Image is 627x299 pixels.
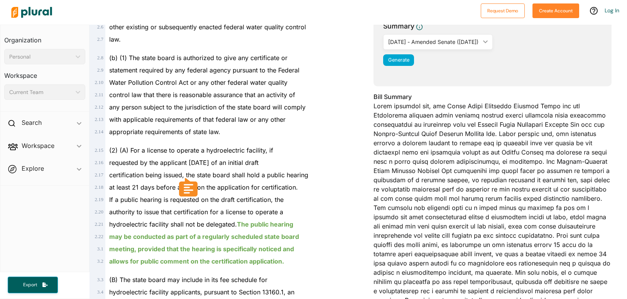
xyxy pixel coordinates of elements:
h3: Organization [4,29,85,46]
span: 3 . 4 [97,289,103,295]
span: appropriate requirements of state law. [109,128,220,136]
span: control law that there is reasonable assurance that an activity of [109,91,295,99]
span: 2 . 9 [97,67,103,73]
span: 2 . 19 [95,197,103,202]
div: Current Team [9,88,73,96]
span: 2 . 21 [95,222,103,227]
span: authority to issue that certification for a license to operate a [109,208,283,216]
span: 2 . 17 [95,172,103,178]
span: at least 21 days before acting on the application for certification. [109,183,298,191]
ins: meeting, provided that the hearing is specifically noticed and [109,245,294,253]
span: 2 . 13 [95,117,103,122]
span: hydroelectric facility applicants, pursuant to Section 13160.1, an [109,288,294,296]
span: 2 . 18 [95,185,103,190]
span: (2) (A) For a license to operate a hydroelectric facility, if [109,146,273,154]
span: with applicable requirements of that federal law or any other [109,116,286,123]
span: 2 . 12 [95,104,103,110]
span: 2 . 8 [97,55,103,60]
h3: Bill Summary [373,92,612,101]
a: Request Demo [481,6,525,14]
h3: Summary [383,21,414,31]
span: 3 . 3 [97,277,103,282]
span: statement required by any federal agency pursuant to the Federal [109,66,299,74]
span: Water Pollution Control Act or any other federal water quality [109,79,287,86]
h2: Search [22,118,42,127]
a: Log In [605,7,619,14]
span: Export [18,282,42,288]
span: 2 . 11 [95,92,103,97]
span: 2 . 16 [95,160,103,165]
span: other existing or subsequently enacted federal water quality control [109,23,306,31]
div: [DATE] - Amended Senate ([DATE]) [388,38,480,46]
button: Generate [383,54,414,66]
span: 2 . 22 [95,234,103,239]
span: 3 . 1 [97,246,103,252]
ins: allows for public comment on the certification application. [109,257,284,265]
button: Request Demo [481,3,525,18]
button: Export [8,277,58,293]
span: 2 . 15 [95,148,103,153]
span: Generate [388,57,409,63]
span: certification being issued, the state board shall hold a public hearing [109,171,308,179]
a: Create Account [532,6,579,14]
ins: may be conducted as part of a regularly scheduled state board [109,233,299,240]
button: Create Account [532,3,579,18]
span: 2 . 6 [97,24,103,30]
span: any person subject to the jurisdiction of the state board will comply [109,103,306,111]
span: If a public hearing is requested on the draft certification, the [109,196,284,203]
span: 2 . 14 [95,129,103,134]
span: (b) (1) The state board is authorized to give any certificate or [109,54,287,62]
span: 2 . 20 [95,209,103,215]
span: law. [109,35,121,43]
span: 3 . 2 [97,259,103,264]
span: (B) The state board may include in its fee schedule for [109,276,267,284]
span: hydroelectric facility shall not be delegated. [109,220,293,228]
div: Personal [9,53,73,61]
span: requested by the applicant [DATE] of an initial draft [109,159,259,166]
ins: The public hearing [237,220,293,228]
span: 2 . 10 [95,80,103,85]
h3: Workspace [4,64,85,81]
span: 2 . 7 [97,37,103,42]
